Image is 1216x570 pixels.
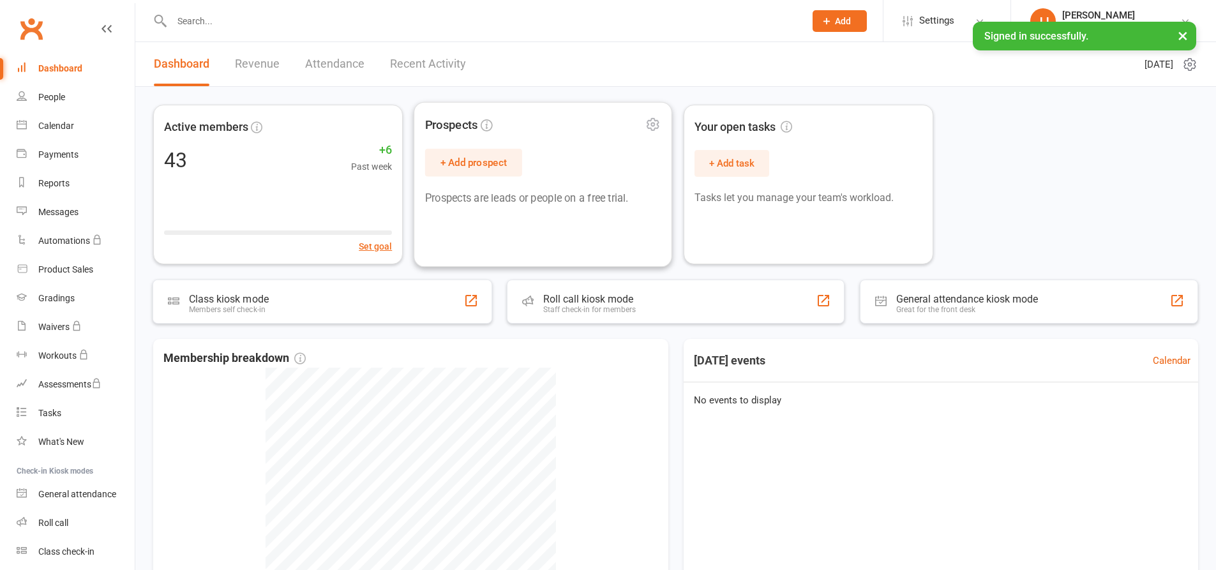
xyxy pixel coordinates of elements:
a: Revenue [235,42,280,86]
span: Prospects [425,116,478,135]
div: Calendar [38,121,74,131]
div: Dashboard [38,63,82,73]
div: 43 [164,150,187,170]
div: Assessments [38,379,101,389]
div: People [38,92,65,102]
span: Your open tasks [694,118,792,137]
span: Settings [919,6,954,35]
div: Reports [38,178,70,188]
div: Great for the front desk [896,305,1038,314]
a: Assessments [17,370,135,399]
div: Members self check-in [189,305,269,314]
a: Reports [17,169,135,198]
button: + Add prospect [425,149,522,176]
div: Gradings [38,293,75,303]
button: + Add task [694,150,769,177]
a: Payments [17,140,135,169]
a: Recent Activity [390,42,466,86]
div: Workouts [38,350,77,361]
a: Gradings [17,284,135,313]
div: Tasks [38,408,61,418]
span: Signed in successfully. [984,30,1088,42]
div: Roll call kiosk mode [543,293,636,305]
button: Add [813,10,867,32]
a: Calendar [1153,353,1190,368]
div: General attendance kiosk mode [896,293,1038,305]
a: Attendance [305,42,364,86]
a: Roll call [17,509,135,537]
a: Waivers [17,313,135,341]
div: Automations [38,236,90,246]
span: Past week [351,160,392,174]
a: Tasks [17,399,135,428]
p: Tasks let you manage your team's workload. [694,190,922,206]
a: Workouts [17,341,135,370]
div: Waivers [38,322,70,332]
div: Roll call [38,518,68,528]
a: Dashboard [17,54,135,83]
a: Messages [17,198,135,227]
span: +6 [351,141,392,160]
a: Clubworx [15,13,47,45]
div: [PERSON_NAME] Boxing Gym [1062,21,1180,33]
div: Messages [38,207,79,217]
div: JJ [1030,8,1056,34]
span: Membership breakdown [163,349,306,368]
span: Add [835,16,851,26]
a: General attendance kiosk mode [17,480,135,509]
a: What's New [17,428,135,456]
h3: [DATE] events [684,349,776,372]
div: What's New [38,437,84,447]
div: Product Sales [38,264,93,274]
a: Product Sales [17,255,135,284]
div: [PERSON_NAME] [1062,10,1180,21]
a: Dashboard [154,42,209,86]
span: Active members [164,118,248,137]
div: No events to display [679,382,1204,418]
div: Class kiosk mode [189,293,269,305]
div: Staff check-in for members [543,305,636,314]
div: General attendance [38,489,116,499]
button: × [1171,22,1194,49]
a: Class kiosk mode [17,537,135,566]
a: Calendar [17,112,135,140]
a: People [17,83,135,112]
div: Class check-in [38,546,94,557]
input: Search... [168,12,796,30]
a: Automations [17,227,135,255]
span: [DATE] [1145,57,1173,72]
button: Set goal [359,239,392,253]
div: Payments [38,149,79,160]
p: Prospects are leads or people on a free trial. [425,190,661,206]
